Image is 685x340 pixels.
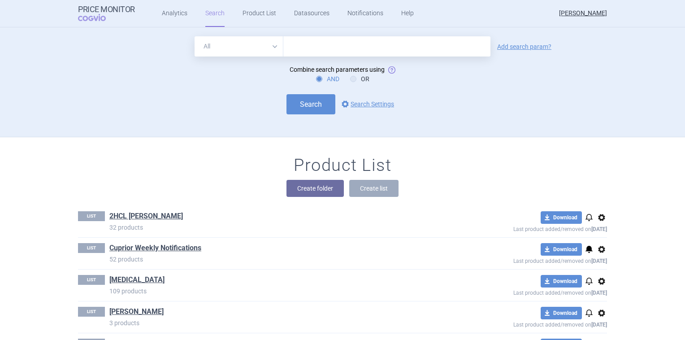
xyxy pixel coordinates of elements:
h1: Product List [294,155,391,176]
span: COGVIO [78,14,118,21]
a: [PERSON_NAME] [109,307,164,317]
p: 3 products [109,318,448,327]
span: Combine search parameters using [290,66,385,73]
strong: [DATE] [591,258,607,264]
label: AND [316,74,339,83]
button: Download [541,211,582,224]
button: Download [541,275,582,288]
a: Search Settings [340,99,394,109]
strong: [DATE] [591,290,607,296]
p: LIST [78,243,105,253]
strong: Price Monitor [78,5,135,14]
h1: Isturisa [109,275,165,287]
a: Cuprior Weekly Notifications [109,243,201,253]
p: Last product added/removed on [448,288,607,296]
h1: 2HCL John [109,211,183,223]
p: 52 products [109,255,448,264]
strong: [DATE] [591,226,607,232]
p: 32 products [109,223,448,232]
p: 109 products [109,287,448,296]
h1: John [109,307,164,318]
p: Last product added/removed on [448,256,607,264]
a: Price MonitorCOGVIO [78,5,135,22]
strong: [DATE] [591,322,607,328]
label: OR [350,74,369,83]
p: Last product added/removed on [448,224,607,232]
h1: Cuprior Weekly Notifications [109,243,201,255]
button: Search [286,94,335,114]
p: Last product added/removed on [448,319,607,328]
a: Add search param? [497,44,551,50]
a: [MEDICAL_DATA] [109,275,165,285]
p: LIST [78,307,105,317]
button: Download [541,243,582,256]
button: Create folder [286,180,344,197]
a: 2HCL [PERSON_NAME] [109,211,183,221]
p: LIST [78,211,105,221]
p: LIST [78,275,105,285]
button: Create list [349,180,399,197]
button: Download [541,307,582,319]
